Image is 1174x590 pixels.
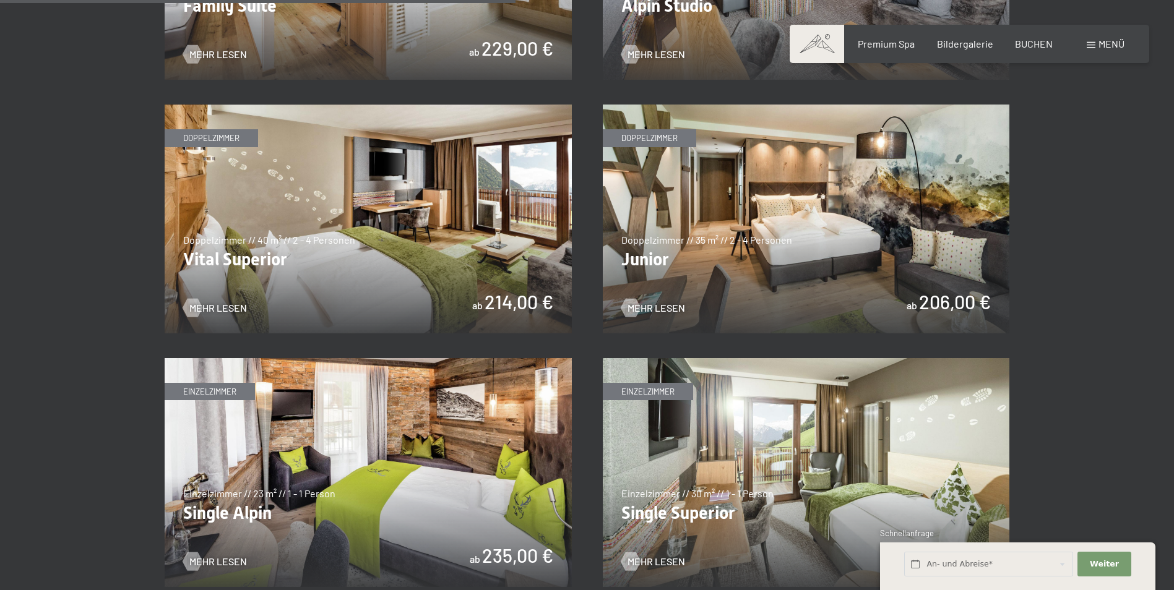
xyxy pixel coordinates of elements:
[628,48,685,61] span: Mehr Lesen
[603,105,1010,113] a: Junior
[183,301,247,315] a: Mehr Lesen
[880,528,934,538] span: Schnellanfrage
[621,555,685,568] a: Mehr Lesen
[165,358,572,587] img: Single Alpin
[1090,558,1119,570] span: Weiter
[603,359,1010,366] a: Single Superior
[1098,38,1124,49] span: Menü
[858,38,915,49] a: Premium Spa
[183,48,247,61] a: Mehr Lesen
[628,301,685,315] span: Mehr Lesen
[189,555,247,568] span: Mehr Lesen
[1077,552,1131,577] button: Weiter
[621,48,685,61] a: Mehr Lesen
[165,359,572,366] a: Single Alpin
[1015,38,1053,49] a: BUCHEN
[603,105,1010,333] img: Junior
[937,38,993,49] a: Bildergalerie
[603,358,1010,587] img: Single Superior
[183,555,247,568] a: Mehr Lesen
[189,48,247,61] span: Mehr Lesen
[621,301,685,315] a: Mehr Lesen
[165,105,572,113] a: Vital Superior
[189,301,247,315] span: Mehr Lesen
[628,555,685,568] span: Mehr Lesen
[165,105,572,333] img: Vital Superior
